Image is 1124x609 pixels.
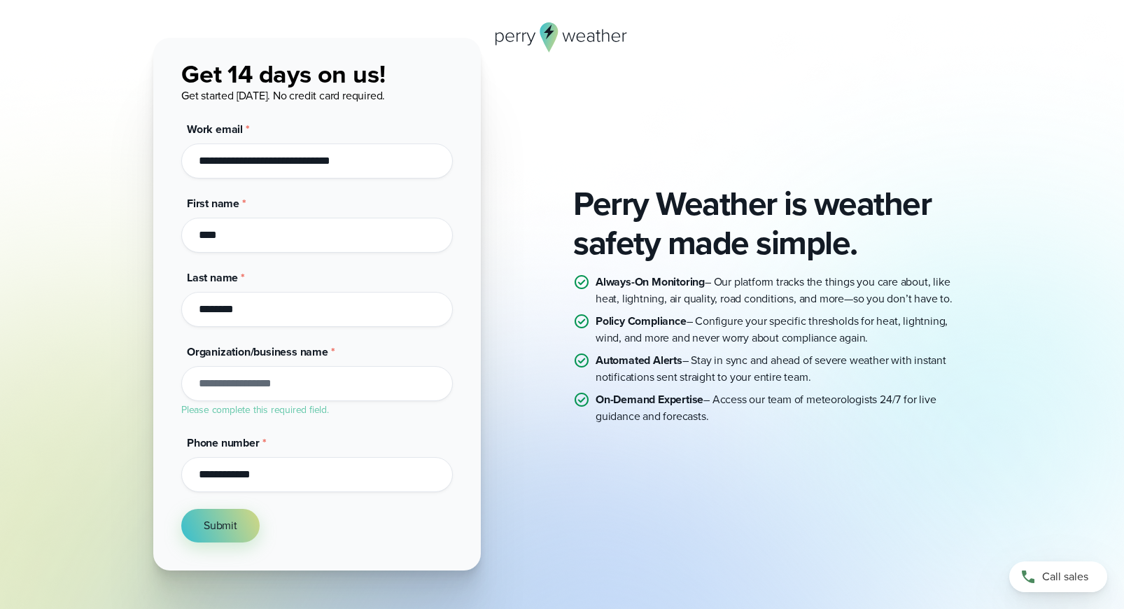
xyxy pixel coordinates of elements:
span: Work email [187,121,243,137]
span: Phone number [187,435,260,451]
button: Submit [181,509,260,542]
span: Call sales [1042,568,1088,585]
p: – Configure your specific thresholds for heat, lightning, wind, and more and never worry about co... [596,313,971,346]
span: Organization/business name [187,344,328,360]
h2: Perry Weather is weather safety made simple. [573,184,971,262]
a: Call sales [1009,561,1107,592]
span: First name [187,195,239,211]
strong: Policy Compliance [596,313,687,329]
strong: Automated Alerts [596,352,682,368]
span: Last name [187,269,238,286]
strong: On-Demand Expertise [596,391,703,407]
label: Please complete this required field. [181,402,329,417]
span: Get 14 days on us! [181,55,385,92]
span: Submit [204,517,237,534]
p: – Our platform tracks the things you care about, like heat, lightning, air quality, road conditio... [596,274,971,307]
p: – Stay in sync and ahead of severe weather with instant notifications sent straight to your entir... [596,352,971,386]
p: – Access our team of meteorologists 24/7 for live guidance and forecasts. [596,391,971,425]
span: Get started [DATE]. No credit card required. [181,87,385,104]
strong: Always-On Monitoring [596,274,705,290]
